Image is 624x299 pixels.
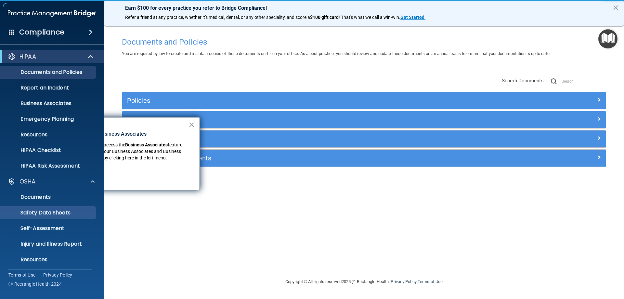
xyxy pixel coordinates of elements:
button: Close [613,2,619,13]
p: OSHA [19,178,36,185]
p: Resources [4,131,93,138]
img: PMB logo [8,7,96,20]
strong: $100 gift card [310,15,339,20]
a: Terms of Use [8,272,35,278]
button: Close [188,119,195,130]
h4: Documents and Policies [122,38,606,46]
p: Safety Data Sheets [4,210,93,216]
p: Injury and Illness Report [4,241,93,247]
p: Report an Incident [4,85,93,91]
span: You are required by law to create and maintain copies of these documents on file in your office. ... [122,51,551,56]
strong: Business Associates [125,142,168,147]
p: Emergency Planning [4,116,93,122]
a: Terms of Use [418,279,443,284]
p: Business Associates [4,100,93,107]
span: Search Documents: [502,78,545,84]
span: feature! You can now manage your Business Associates and Business Associate Agreements by clickin... [57,142,185,160]
p: New Location for Business Associates [57,130,188,138]
p: Documents and Policies [4,69,93,75]
div: Copyright © All rights reserved 2025 @ Rectangle Health | | [245,271,483,292]
p: HIPAA Checklist [4,147,93,154]
a: Privacy Policy [391,279,416,284]
strong: Get Started [400,15,424,20]
h5: Employee Acknowledgments [127,155,480,162]
h5: Privacy Documents [127,116,480,123]
span: Ⓒ Rectangle Health 2024 [8,281,62,287]
span: ! That's what we call a win-win. [339,15,400,20]
p: Self-Assessment [4,225,93,232]
p: HIPAA [19,53,36,61]
p: Resources [4,256,93,263]
p: Earn $100 for every practice you refer to Bridge Compliance! [125,5,603,11]
span: Refer a friend at any practice, whether it's medical, dental, or any other speciality, and score a [125,15,310,20]
button: Open Resource Center [598,29,617,48]
h5: Practice Forms and Logs [127,135,480,143]
h5: Policies [127,97,480,104]
h4: Compliance [19,28,64,37]
input: Search [562,76,606,86]
a: Privacy Policy [43,272,72,278]
p: Documents [4,194,93,200]
p: HIPAA Risk Assessment [4,163,93,169]
img: ic-search.3b580494.png [551,78,557,84]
